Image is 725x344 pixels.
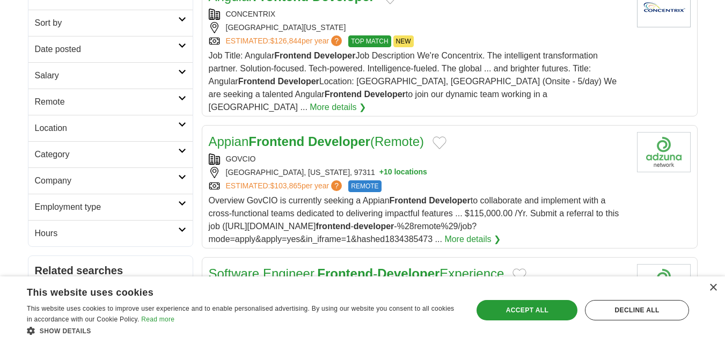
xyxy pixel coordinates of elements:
[477,300,577,320] div: Accept all
[317,266,373,281] strong: Frontend
[28,10,193,36] a: Sort by
[270,181,301,190] span: $103,865
[209,266,504,281] a: Software Engineer,Frontend-DeveloperExperience
[585,300,689,320] div: Decline all
[316,222,351,231] strong: frontend
[28,62,193,89] a: Salary
[226,180,345,192] a: ESTIMATED:$103,865per year?
[209,167,628,178] div: [GEOGRAPHIC_DATA], [US_STATE], 97311
[433,136,446,149] button: Add to favorite jobs
[226,10,276,18] a: CONCENTRIX
[28,220,193,246] a: Hours
[28,141,193,167] a: Category
[35,122,178,135] h2: Location
[28,36,193,62] a: Date posted
[512,268,526,281] button: Add to favorite jobs
[248,134,304,149] strong: Frontend
[35,262,186,279] h2: Related searches
[226,35,345,47] a: ESTIMATED:$126,844per year?
[28,115,193,141] a: Location
[325,90,362,99] strong: Frontend
[141,316,174,323] a: Read more, opens a new window
[377,266,440,281] strong: Developer
[35,69,178,82] h2: Salary
[209,134,424,149] a: AppianFrontend Developer(Remote)
[310,101,366,114] a: More details ❯
[27,325,460,336] div: Show details
[354,222,394,231] strong: developer
[331,180,342,191] span: ?
[348,35,391,47] span: TOP MATCH
[27,283,433,299] div: This website uses cookies
[35,43,178,56] h2: Date posted
[35,174,178,187] h2: Company
[209,196,619,244] span: Overview GovCIO is currently seeking a Appian to collaborate and implement with a cross-functiona...
[270,36,301,45] span: $126,844
[209,22,628,33] div: [GEOGRAPHIC_DATA][US_STATE]
[314,51,355,60] strong: Developer
[364,90,405,99] strong: Developer
[379,167,427,178] button: +10 locations
[348,180,381,192] span: REMOTE
[637,264,691,304] img: Company logo
[274,51,311,60] strong: Frontend
[209,51,617,112] span: Job Title: Angular Job Description We're Concentrix. The intelligent transformation partner. Solu...
[277,77,319,86] strong: Developer
[28,167,193,194] a: Company
[28,194,193,220] a: Employment type
[35,148,178,161] h2: Category
[40,327,91,335] span: Show details
[393,35,414,47] span: NEW
[28,89,193,115] a: Remote
[35,96,178,108] h2: Remote
[308,134,370,149] strong: Developer
[238,77,275,86] strong: Frontend
[709,284,717,292] div: Close
[444,233,501,246] a: More details ❯
[390,196,427,205] strong: Frontend
[35,227,178,240] h2: Hours
[226,155,256,163] a: GOVCIO
[35,17,178,30] h2: Sort by
[331,35,342,46] span: ?
[429,196,470,205] strong: Developer
[27,305,454,323] span: This website uses cookies to improve user experience and to enable personalised advertising. By u...
[35,201,178,214] h2: Employment type
[379,167,384,178] span: +
[637,132,691,172] img: GovCIO logo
